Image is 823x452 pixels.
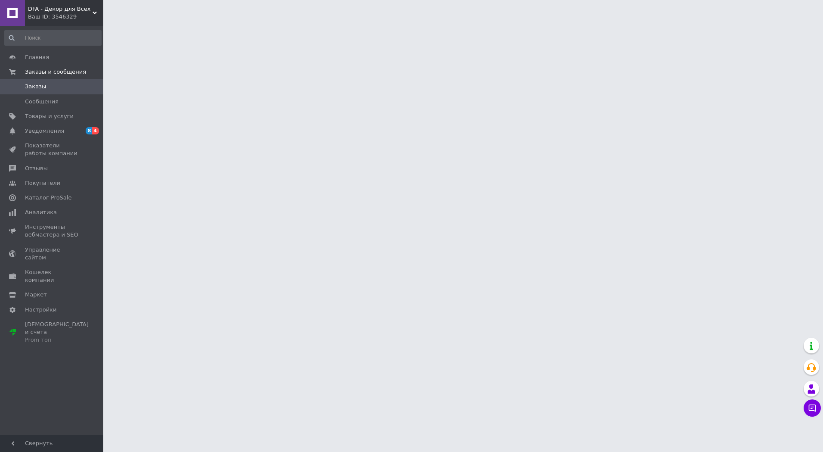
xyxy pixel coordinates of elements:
[28,5,93,13] span: DFA - Декор для Всех
[25,246,80,262] span: Управление сайтом
[25,53,49,61] span: Главная
[25,321,89,344] span: [DEMOGRAPHIC_DATA] и счета
[25,291,47,299] span: Маркет
[25,268,80,284] span: Кошелек компании
[25,142,80,157] span: Показатели работы компании
[25,336,89,344] div: Prom топ
[25,194,71,202] span: Каталог ProSale
[25,68,86,76] span: Заказы и сообщения
[4,30,102,46] input: Поиск
[25,165,48,172] span: Отзывы
[86,127,93,134] span: 8
[28,13,103,21] div: Ваш ID: 3546329
[92,127,99,134] span: 4
[804,399,821,417] button: Чат с покупателем
[25,179,60,187] span: Покупатели
[25,306,56,314] span: Настройки
[25,223,80,239] span: Инструменты вебмастера и SEO
[25,112,74,120] span: Товары и услуги
[25,83,46,90] span: Заказы
[25,127,64,135] span: Уведомления
[25,98,59,106] span: Сообщения
[25,209,57,216] span: Аналитика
